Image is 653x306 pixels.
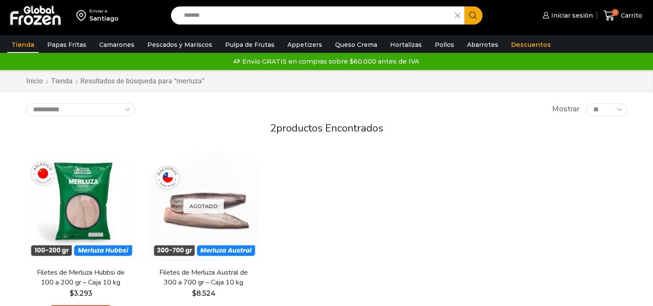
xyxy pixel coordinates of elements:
[192,289,196,297] span: $
[430,37,458,53] a: Pollos
[276,121,383,135] span: productos encontrados
[31,268,130,288] a: Filetes de Merluza Hubbsi de 100 a 200 gr – Caja 10 kg
[51,76,73,86] a: Tienda
[612,9,619,16] span: 0
[283,37,326,53] a: Appetizers
[549,11,593,20] span: Iniciar sesión
[183,199,224,213] p: Agotado
[76,8,89,23] img: address-field-icon.svg
[143,37,217,53] a: Pescados y Mariscos
[26,103,135,116] select: Pedido de la tienda
[70,289,74,297] span: $
[192,289,216,297] bdi: 8.524
[221,37,279,53] a: Pulpa de Frutas
[80,77,204,85] h1: Resultados de búsqueda para “merluza”
[601,6,644,26] a: 0 Carrito
[619,11,642,20] span: Carrito
[154,268,253,288] a: Filetes de Merluza Austral de 300 a 700 gr – Caja 10 kg
[26,76,204,86] nav: Breadcrumb
[95,37,139,53] a: Camarones
[331,37,381,53] a: Queso Crema
[70,289,92,297] bdi: 3.293
[552,104,580,114] span: Mostrar
[89,8,119,14] div: Enviar a
[463,37,503,53] a: Abarrotes
[7,37,39,53] a: Tienda
[270,121,276,135] span: 2
[43,37,91,53] a: Papas Fritas
[89,14,119,23] div: Santiago
[386,37,426,53] a: Hortalizas
[464,6,482,24] button: Search button
[540,7,593,24] a: Iniciar sesión
[507,37,555,53] a: Descuentos
[26,76,43,86] a: Inicio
